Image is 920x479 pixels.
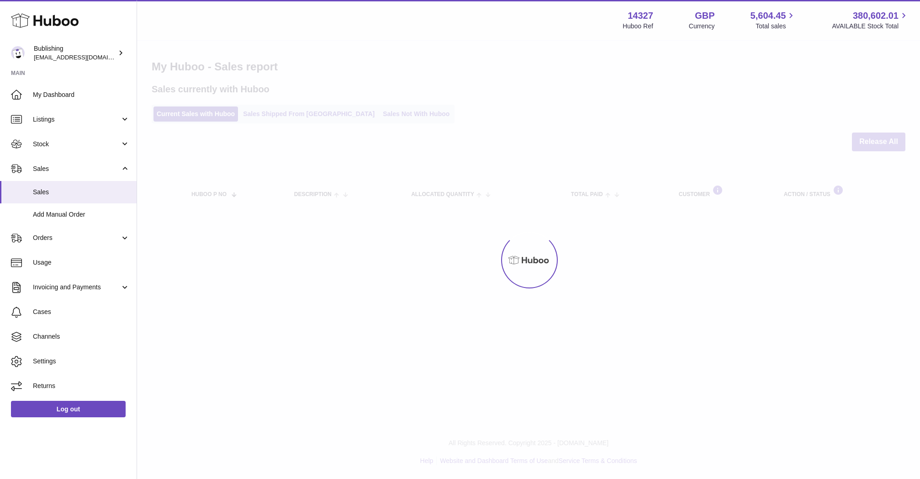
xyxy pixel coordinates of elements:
[628,10,653,22] strong: 14327
[623,22,653,31] div: Huboo Ref
[751,10,786,22] span: 5,604.45
[832,10,909,31] a: 380,602.01 AVAILABLE Stock Total
[751,10,797,31] a: 5,604.45 Total sales
[34,44,116,62] div: Bublishing
[689,22,715,31] div: Currency
[33,210,130,219] span: Add Manual Order
[33,90,130,99] span: My Dashboard
[33,382,130,390] span: Returns
[832,22,909,31] span: AVAILABLE Stock Total
[33,357,130,366] span: Settings
[33,115,120,124] span: Listings
[33,234,120,242] span: Orders
[11,401,126,417] a: Log out
[756,22,796,31] span: Total sales
[33,308,130,316] span: Cases
[853,10,899,22] span: 380,602.01
[33,140,120,149] span: Stock
[33,165,120,173] span: Sales
[695,10,714,22] strong: GBP
[33,258,130,267] span: Usage
[11,46,25,60] img: maricar@bublishing.com
[33,283,120,292] span: Invoicing and Payments
[33,332,130,341] span: Channels
[33,188,130,197] span: Sales
[34,53,134,61] span: [EMAIL_ADDRESS][DOMAIN_NAME]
